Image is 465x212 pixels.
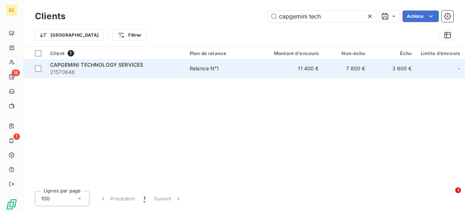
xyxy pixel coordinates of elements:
[150,191,186,206] button: Suivant
[95,191,139,206] button: Précédent
[143,195,145,202] span: 1
[35,10,65,23] h3: Clients
[374,50,412,56] div: Échu
[267,11,376,22] input: Rechercher
[12,70,20,76] span: 18
[50,50,65,56] span: Client
[41,195,50,202] span: 100
[323,60,370,77] td: 7 800 €
[370,60,416,77] td: 3 600 €
[113,29,146,41] button: Filtrer
[13,133,20,140] span: 1
[6,199,17,210] img: Logo LeanPay
[458,65,460,72] span: -
[139,191,150,206] button: 1
[403,11,439,22] button: Actions
[261,60,323,77] td: 11 400 €
[190,50,256,56] div: Plan de relance
[440,187,458,205] iframe: Intercom live chat
[190,65,219,72] div: Relance N°1
[455,187,461,193] span: 1
[328,50,365,56] div: Non-échu
[50,68,181,76] span: 21570648
[68,50,74,57] span: 1
[265,50,319,56] div: Montant d'encours
[50,62,143,68] span: CAPGEMINI TECHNOLOGY SERVICES
[35,29,104,41] button: [GEOGRAPHIC_DATA]
[6,4,17,16] div: ZC
[421,50,460,56] div: Limite d’encours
